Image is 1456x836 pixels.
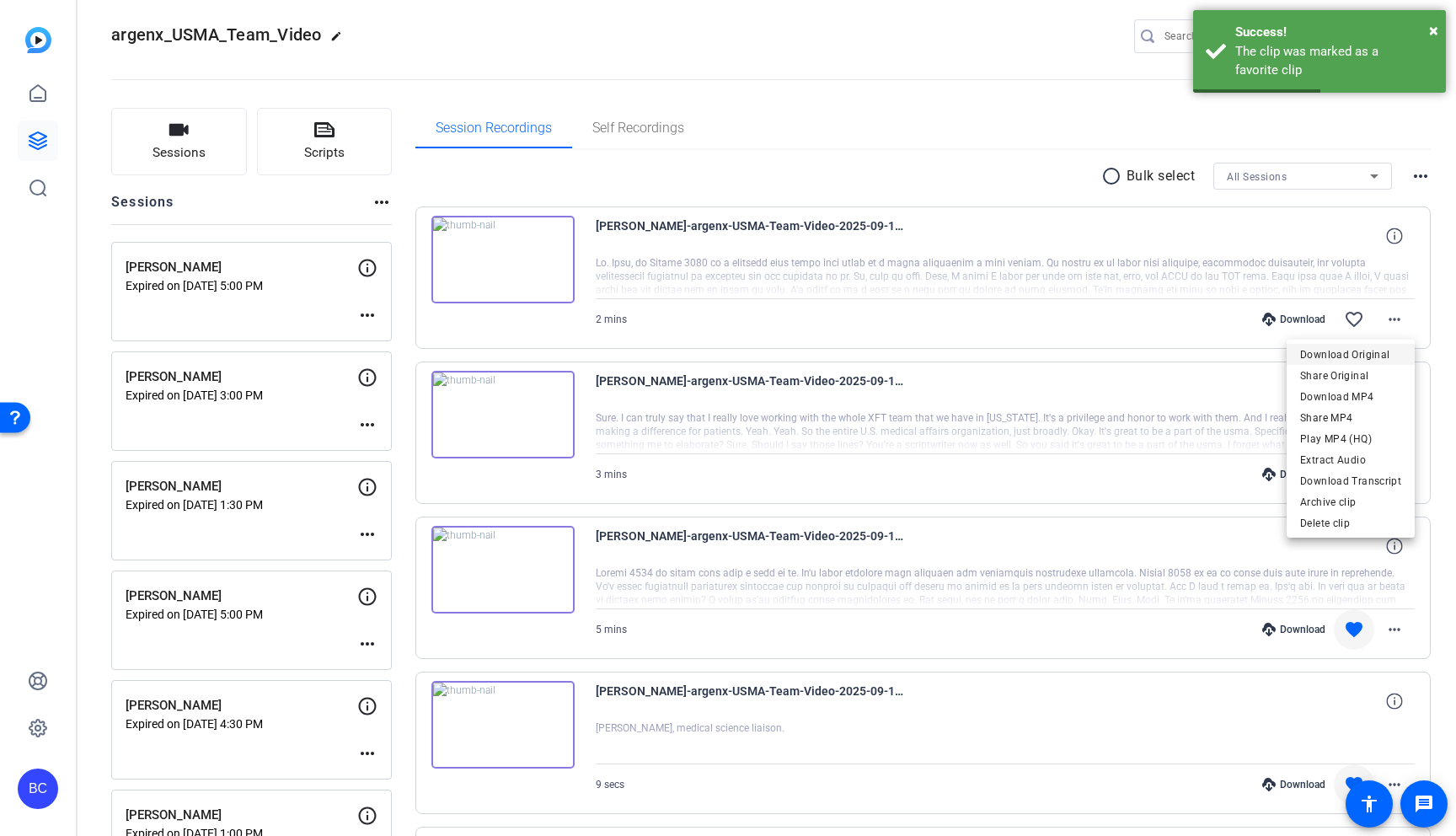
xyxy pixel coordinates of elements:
[1300,513,1401,533] span: Delete clip
[1300,366,1401,386] span: Share Original
[1235,23,1433,42] div: Success!
[1429,18,1438,43] button: Close
[1429,20,1438,40] span: ×
[1300,387,1401,407] span: Download MP4
[1235,42,1433,80] div: The clip was marked as a favorite clip
[1300,408,1401,428] span: Share MP4
[1300,429,1401,449] span: Play MP4 (HQ)
[1300,345,1401,365] span: Download Original
[1300,450,1401,470] span: Extract Audio
[1300,471,1401,491] span: Download Transcript
[1300,492,1401,512] span: Archive clip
